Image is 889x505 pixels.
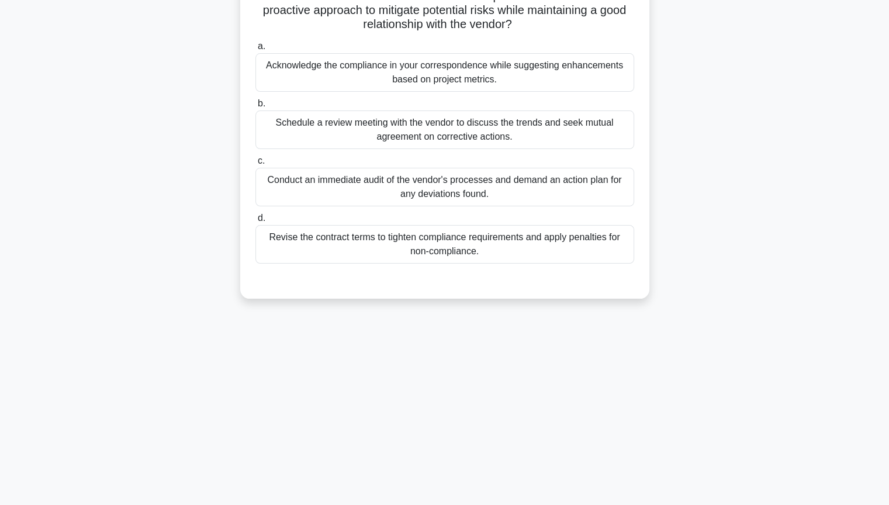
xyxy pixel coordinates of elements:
[258,155,265,165] span: c.
[258,41,265,51] span: a.
[258,213,265,223] span: d.
[255,110,634,149] div: Schedule a review meeting with the vendor to discuss the trends and seek mutual agreement on corr...
[258,98,265,108] span: b.
[255,225,634,264] div: Revise the contract terms to tighten compliance requirements and apply penalties for non-compliance.
[255,168,634,206] div: Conduct an immediate audit of the vendor's processes and demand an action plan for any deviations...
[255,53,634,92] div: Acknowledge the compliance in your correspondence while suggesting enhancements based on project ...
